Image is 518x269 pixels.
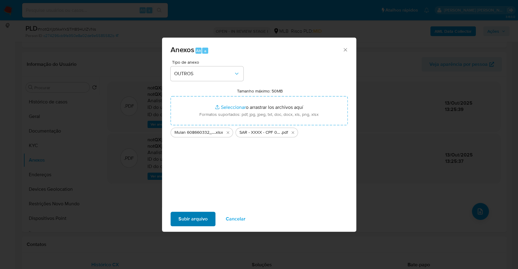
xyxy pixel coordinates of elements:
button: Cerrar [342,47,348,52]
span: SAR - XXXX - CPF 02878830008 - [PERSON_NAME] [PERSON_NAME][GEOGRAPHIC_DATA] - Documentos Google [239,129,281,136]
button: Cancelar [218,212,253,226]
ul: Archivos seleccionados [171,125,348,137]
button: Subir arquivo [171,212,215,226]
span: Subir arquivo [178,212,208,226]
span: .xlsx [215,129,223,136]
button: Eliminar SAR - XXXX - CPF 02878830008 - ELIEZER BAIRROS DE LIMA - Documentos Google.pdf [289,129,296,136]
span: .pdf [281,129,288,136]
span: Cancelar [226,212,245,226]
span: Tipo de anexo [172,60,245,64]
button: OUTROS [171,66,243,81]
span: Alt [196,48,201,54]
span: a [204,48,206,54]
button: Eliminar Mulan 608660332_2025_10_13_07_30_02.xlsx [224,129,232,136]
span: Mulan 608660332_2025_10_13_07_30_02 [174,129,215,136]
label: Tamanho máximo: 50MB [237,88,283,94]
span: Anexos [171,44,194,55]
span: OUTROS [174,71,234,77]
